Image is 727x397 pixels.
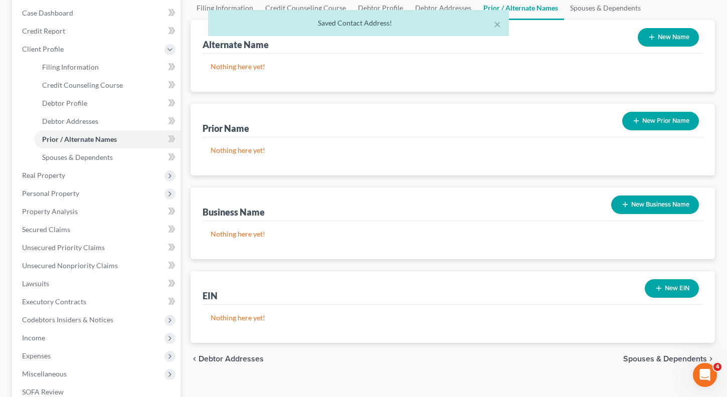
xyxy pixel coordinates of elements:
span: Real Property [22,171,65,179]
i: chevron_right [707,355,715,363]
span: Credit Counseling Course [42,81,123,89]
span: Client Profile [22,45,64,53]
a: Property Analysis [14,203,180,221]
a: Lawsuits [14,275,180,293]
span: Unsecured Nonpriority Claims [22,261,118,270]
p: Nothing here yet! [211,229,695,239]
span: SOFA Review [22,387,64,396]
span: Property Analysis [22,207,78,216]
div: Saved Contact Address! [216,18,501,28]
span: Debtor Addresses [199,355,264,363]
div: Alternate Name [203,39,269,51]
span: Case Dashboard [22,9,73,17]
button: chevron_left Debtor Addresses [191,355,264,363]
span: Personal Property [22,189,79,197]
span: Income [22,333,45,342]
a: Secured Claims [14,221,180,239]
p: Nothing here yet! [211,145,695,155]
span: Miscellaneous [22,369,67,378]
button: New Business Name [611,195,699,214]
i: chevron_left [191,355,199,363]
a: Executory Contracts [14,293,180,311]
a: Case Dashboard [14,4,180,22]
a: Spouses & Dependents [34,148,180,166]
span: Expenses [22,351,51,360]
span: Filing Information [42,63,99,71]
span: Spouses & Dependents [42,153,113,161]
span: Unsecured Priority Claims [22,243,105,252]
a: Debtor Addresses [34,112,180,130]
p: Nothing here yet! [211,313,695,323]
button: New EIN [645,279,699,298]
span: 4 [713,363,721,371]
iframe: Intercom live chat [693,363,717,387]
span: Debtor Addresses [42,117,98,125]
span: Prior / Alternate Names [42,135,117,143]
span: Spouses & Dependents [623,355,707,363]
a: Unsecured Nonpriority Claims [14,257,180,275]
button: New Prior Name [622,112,699,130]
button: × [494,18,501,30]
div: EIN [203,290,218,302]
a: Prior / Alternate Names [34,130,180,148]
span: Codebtors Insiders & Notices [22,315,113,324]
span: Secured Claims [22,225,70,234]
span: Lawsuits [22,279,49,288]
p: Nothing here yet! [211,62,695,72]
div: Prior Name [203,122,249,134]
a: Debtor Profile [34,94,180,112]
a: Credit Counseling Course [34,76,180,94]
span: Debtor Profile [42,99,87,107]
div: Business Name [203,206,265,218]
a: Unsecured Priority Claims [14,239,180,257]
button: Spouses & Dependents chevron_right [623,355,715,363]
span: Executory Contracts [22,297,86,306]
a: Filing Information [34,58,180,76]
